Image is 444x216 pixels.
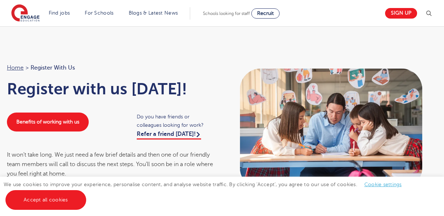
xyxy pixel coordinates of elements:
nav: breadcrumb [7,63,215,72]
span: Do you have friends or colleagues looking for work? [137,113,215,129]
a: Blogs & Latest News [129,10,178,16]
a: Cookie settings [364,182,402,187]
a: Find jobs [49,10,70,16]
a: Recruit [251,8,280,19]
span: Schools looking for staff [203,11,250,16]
a: Benefits of working with us [7,113,89,131]
a: Accept all cookies [5,190,86,210]
span: > [25,64,29,71]
div: It won’t take long. We just need a few brief details and then one of our friendly team members wi... [7,150,215,179]
img: Engage Education [11,4,40,23]
a: Sign up [385,8,417,19]
a: Refer a friend [DATE]! [137,131,201,140]
span: We use cookies to improve your experience, personalise content, and analyse website traffic. By c... [4,182,409,203]
span: Register with us [31,63,75,72]
h1: Register with us [DATE]! [7,80,215,98]
span: Recruit [257,11,274,16]
a: Home [7,64,24,71]
a: For Schools [85,10,113,16]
